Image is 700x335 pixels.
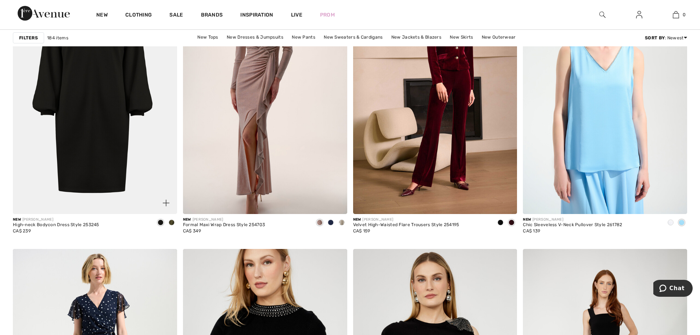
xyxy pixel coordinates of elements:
iframe: Opens a widget where you can chat to one of our agents [653,280,693,298]
div: Black [495,217,506,229]
strong: Filters [19,35,38,41]
a: New Sweaters & Cardigans [320,32,386,42]
a: Sign In [630,10,648,19]
div: [PERSON_NAME] [523,217,622,222]
div: [PERSON_NAME] [13,217,99,222]
div: Velvet High-Waisted Flare Trousers Style 254195 [353,222,459,228]
span: New [183,217,191,222]
div: [PERSON_NAME] [353,217,459,222]
a: New Pants [288,32,319,42]
div: Navy Blue [325,217,336,229]
a: Live [291,11,302,19]
span: CA$ 159 [353,228,370,234]
span: Inspiration [240,12,273,19]
a: 0 [658,10,694,19]
a: New Jackets & Blazers [388,32,445,42]
div: Chic Sleeveless V-Neck Pullover Style 261782 [523,222,622,228]
img: My Bag [673,10,679,19]
a: New Skirts [446,32,477,42]
div: Black [155,217,166,229]
span: New [353,217,361,222]
a: Brands [201,12,223,19]
span: New [523,217,531,222]
div: Formal Maxi Wrap Dress Style 254703 [183,222,265,228]
div: Rose [314,217,325,229]
div: Champagne 171 [336,217,347,229]
span: CA$ 139 [523,228,540,234]
span: CA$ 349 [183,228,201,234]
img: plus_v2.svg [163,200,169,206]
img: My Info [636,10,642,19]
div: High-neck Bodycon Dress Style 253245 [13,222,99,228]
span: New [13,217,21,222]
div: Sky blue [676,217,687,229]
a: New [96,12,108,19]
span: 0 [683,11,686,18]
strong: Sort By [645,35,665,40]
img: 1ère Avenue [18,6,70,21]
span: CA$ 239 [13,228,31,234]
a: New Dresses & Jumpsuits [223,32,287,42]
div: Vanilla 30 [665,217,676,229]
a: New Outerwear [478,32,520,42]
a: Clothing [125,12,152,19]
a: Prom [320,11,335,19]
a: New Tops [194,32,222,42]
div: [PERSON_NAME] [183,217,265,222]
div: : Newest [645,35,687,41]
div: Burgundy [506,217,517,229]
a: Sale [169,12,183,19]
img: search the website [599,10,606,19]
span: 184 items [47,35,68,41]
div: Khaki [166,217,177,229]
